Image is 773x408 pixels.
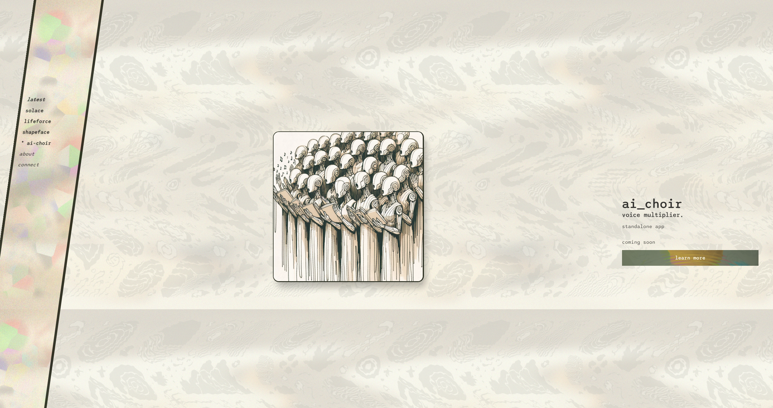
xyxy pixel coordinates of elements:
[19,151,35,157] button: about
[22,129,50,135] button: shapeface
[622,239,655,245] p: coming soon
[622,250,759,266] a: learn more
[622,142,682,211] h2: ai_choir
[24,118,52,124] button: lifeforce
[273,131,424,282] img: ai-choir.c147e293.jpeg
[21,140,52,146] button: * ai-choir
[27,97,46,103] button: latest
[18,162,40,168] button: connect
[25,108,44,114] button: solace
[622,223,664,230] p: standalone app
[622,211,684,219] h3: voice multiplier.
